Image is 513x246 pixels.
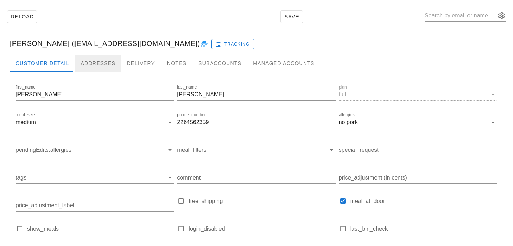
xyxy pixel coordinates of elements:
span: Save [284,14,300,20]
label: first_name [16,85,36,90]
label: meal_at_door [350,198,497,205]
button: Reload [7,10,37,23]
div: Customer Detail [10,55,75,72]
button: appended action [497,11,506,20]
label: last_bin_check [350,225,497,232]
label: meal_size [16,112,35,118]
div: tags [16,172,174,183]
div: medium [16,119,36,125]
button: Tracking [211,39,254,49]
input: Search by email or name [425,10,496,21]
div: meal_filters [177,144,336,156]
label: plan [339,85,347,90]
div: no pork [339,119,358,125]
div: [PERSON_NAME] ([EMAIL_ADDRESS][DOMAIN_NAME]) [4,32,509,55]
div: Managed Accounts [247,55,320,72]
span: Tracking [216,41,250,47]
span: Reload [10,14,34,20]
a: Tracking [211,38,254,49]
div: meal_sizemedium [16,117,174,128]
label: phone_number [177,112,206,118]
label: login_disabled [188,225,336,232]
button: Save [280,10,303,23]
div: pendingEdits.allergies [16,144,174,156]
div: Addresses [75,55,121,72]
label: allergies [339,112,355,118]
label: free_shipping [188,198,336,205]
div: Notes [161,55,193,72]
div: Delivery [121,55,161,72]
div: Subaccounts [193,55,247,72]
div: planfull [339,89,497,100]
label: last_name [177,85,197,90]
div: allergiesno pork [339,117,497,128]
label: show_meals [27,225,174,232]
